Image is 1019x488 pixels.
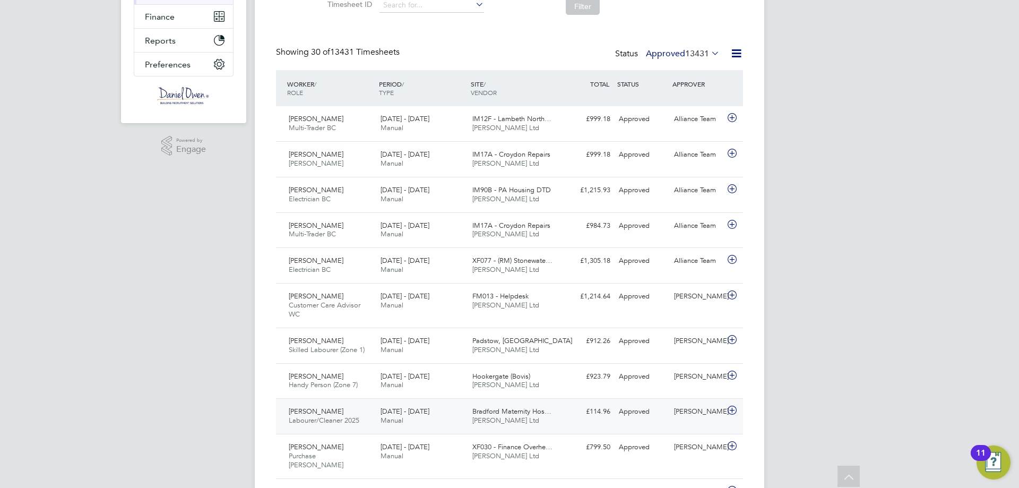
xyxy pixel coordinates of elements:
span: Preferences [145,59,191,70]
div: Alliance Team [670,146,725,164]
span: Purchase [PERSON_NAME] [289,451,343,469]
label: Approved [646,48,720,59]
span: / [402,80,404,88]
div: £923.79 [559,368,615,386]
span: TYPE [379,88,394,97]
span: [PERSON_NAME] Ltd [472,416,539,425]
div: Showing [276,47,402,58]
div: WORKER [284,74,376,102]
span: / [314,80,316,88]
span: [PERSON_NAME] [289,114,343,123]
img: danielowen-logo-retina.png [157,87,210,104]
span: Manual [381,123,403,132]
span: IM12F - Lambeth North… [472,114,551,123]
div: £1,215.93 [559,182,615,199]
span: [DATE] - [DATE] [381,221,429,230]
span: [DATE] - [DATE] [381,407,429,416]
div: STATUS [615,74,670,93]
span: [PERSON_NAME] Ltd [472,194,539,203]
span: Handy Person (Zone 7) [289,380,358,389]
span: 13431 Timesheets [311,47,400,57]
span: 13431 [685,48,709,59]
span: [PERSON_NAME] Ltd [472,345,539,354]
div: Approved [615,439,670,456]
span: Bradford Maternity Hos… [472,407,551,416]
span: IM17A - Croydon Repairs [472,221,550,230]
span: [PERSON_NAME] [289,292,343,301]
span: [PERSON_NAME] Ltd [472,451,539,460]
span: / [483,80,486,88]
span: Hookergate (Bovis) [472,372,530,381]
span: [PERSON_NAME] Ltd [472,380,539,389]
span: FM013 - Helpdesk [472,292,529,301]
button: Open Resource Center, 11 new notifications [977,446,1011,480]
div: £114.96 [559,403,615,421]
div: £912.26 [559,332,615,350]
div: Status [615,47,722,62]
div: Approved [615,332,670,350]
span: IM90B - PA Housing DTD [472,185,551,194]
span: [DATE] - [DATE] [381,292,429,301]
span: [DATE] - [DATE] [381,114,429,123]
div: Approved [615,288,670,305]
div: [PERSON_NAME] [670,368,725,386]
span: [PERSON_NAME] [289,256,343,265]
span: XF030 - Finance Overhe… [472,442,552,451]
span: [DATE] - [DATE] [381,150,429,159]
span: [DATE] - [DATE] [381,256,429,265]
span: [DATE] - [DATE] [381,185,429,194]
span: Electrician BC [289,265,331,274]
span: [PERSON_NAME] Ltd [472,159,539,168]
div: Alliance Team [670,110,725,128]
span: [PERSON_NAME] [289,159,343,168]
div: Approved [615,217,670,235]
span: Manual [381,265,403,274]
div: [PERSON_NAME] [670,403,725,421]
div: Approved [615,403,670,421]
div: [PERSON_NAME] [670,288,725,305]
span: [PERSON_NAME] Ltd [472,123,539,132]
span: XF077 - (RM) Stonewate… [472,256,552,265]
span: 30 of [311,47,330,57]
div: £799.50 [559,439,615,456]
span: [PERSON_NAME] [289,185,343,194]
a: Go to home page [134,87,234,104]
div: Approved [615,368,670,386]
div: £1,305.18 [559,252,615,270]
div: Alliance Team [670,252,725,270]
div: [PERSON_NAME] [670,439,725,456]
div: Alliance Team [670,182,725,199]
div: APPROVER [670,74,725,93]
span: Manual [381,380,403,389]
span: ROLE [287,88,303,97]
span: TOTAL [590,80,609,88]
a: Powered byEngage [161,136,206,156]
span: Engage [176,145,206,154]
div: Approved [615,182,670,199]
button: Reports [134,29,233,52]
button: Finance [134,5,233,28]
span: IM17A - Croydon Repairs [472,150,550,159]
span: VENDOR [471,88,497,97]
div: £999.18 [559,110,615,128]
span: Customer Care Advisor WC [289,301,360,319]
span: [PERSON_NAME] Ltd [472,229,539,238]
span: [PERSON_NAME] [289,336,343,345]
div: [PERSON_NAME] [670,332,725,350]
span: [DATE] - [DATE] [381,442,429,451]
div: Approved [615,146,670,164]
span: [PERSON_NAME] Ltd [472,301,539,310]
span: [PERSON_NAME] [289,372,343,381]
div: £999.18 [559,146,615,164]
span: Manual [381,416,403,425]
div: Alliance Team [670,217,725,235]
span: Manual [381,345,403,354]
div: Approved [615,110,670,128]
span: Padstow, [GEOGRAPHIC_DATA] [472,336,572,345]
span: Powered by [176,136,206,145]
span: Skilled Labourer (Zone 1) [289,345,365,354]
span: Finance [145,12,175,22]
span: [DATE] - [DATE] [381,336,429,345]
button: Preferences [134,53,233,76]
div: £1,214.64 [559,288,615,305]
